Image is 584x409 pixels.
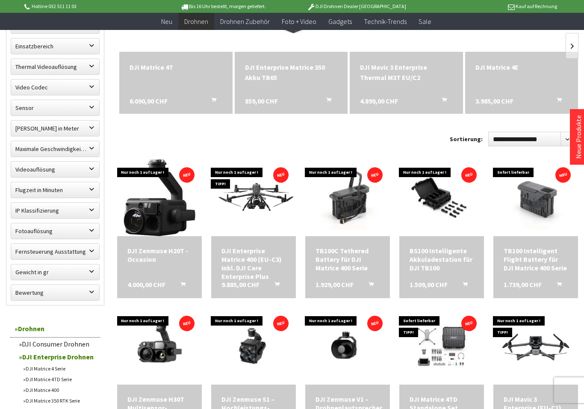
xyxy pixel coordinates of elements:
[504,246,568,272] div: TB100 Intelligent Flight Battery für DJI Matrice 400 Serie
[130,96,168,106] span: 6.090,00 CHF
[11,285,99,300] label: Bewertung
[11,244,99,259] label: Fernsteuerung Ausstattung
[127,246,192,264] div: DJI Zenmuse H20T - Occasion
[504,280,542,289] span: 1.739,00 CHF
[127,246,192,264] a: DJI Zenmuse H20T - Occasion 4.000,00 CHF In den Warenkorb
[11,80,99,95] label: Video Codec
[127,280,165,289] span: 4.000,00 CHF
[11,59,99,74] label: Thermal Videoauflösung
[11,223,99,239] label: Fotoauflösung
[245,96,278,106] span: 859,00 CHF
[201,96,221,107] button: In den Warenkorb
[221,246,286,281] div: DJI Enterprise Matrice 400 (EU-C3) inkl. DJI Care Enterprise Plus
[328,17,352,26] span: Gadgets
[305,166,390,230] img: TB100C Tethered Battery für DJI Matrice 400 Serie
[170,280,191,291] button: In den Warenkorb
[282,17,316,26] span: Foto + Video
[419,17,431,26] span: Sale
[11,100,99,116] label: Sensor
[546,280,567,291] button: In den Warenkorb
[316,96,336,107] button: In den Warenkorb
[358,280,379,291] button: In den Warenkorb
[11,182,99,198] label: Flugzeit in Minuten
[493,323,578,370] img: DJI Mavic 3 Enterprise (EU-C1) DJI Care Basic M3E
[130,62,222,72] div: DJI Matrice 4T
[360,96,398,106] span: 4.899,00 CHF
[410,280,448,289] span: 1.509,00 CHF
[221,280,260,289] span: 9.885,00 CHF
[276,13,322,30] a: Foto + Video
[493,166,578,230] img: TB100 Intelligent Flight Battery für DJI Matrice 400 Serie
[184,17,208,26] span: Drohnen
[156,1,289,12] p: Bis 16 Uhr bestellt, morgen geliefert.
[475,96,513,106] span: 3.985,00 CHF
[23,1,156,12] p: Hotline 032 511 11 03
[11,121,99,136] label: Maximale Flughöhe in Meter
[322,13,358,30] a: Gadgets
[19,363,100,374] a: DJI Matrice 4 Serie
[19,395,100,406] a: DJI Matrice 350 RTK Serie
[316,246,380,272] a: TB100C Tethered Battery für DJI Matrice 400 Serie 1.929,00 CHF In den Warenkorb
[11,264,99,280] label: Gewicht in gr
[11,39,99,54] label: Einsatzbereich
[121,159,198,236] img: DJI Zenmuse H20T - Occasion
[19,385,100,395] a: DJI Matrice 400
[11,141,99,157] label: Maximale Geschwindigkeit in km/h
[211,174,296,222] img: DJI Enterprise Matrice 400 (EU-C3) inkl. DJI Care Enterprise Plus
[11,203,99,218] label: IP Klassifizierung
[504,246,568,272] a: TB100 Intelligent Flight Battery für DJI Matrice 400 Serie 1.739,00 CHF In den Warenkorb
[130,62,222,72] a: DJI Matrice 4T 6.090,00 CHF In den Warenkorb
[11,162,99,177] label: Videoauflösung
[245,62,337,83] div: DJI Enterprise Matrice 350 Akku TB65
[358,13,413,30] a: Technik-Trends
[475,62,568,72] div: DJI Matrice 4E
[211,314,296,378] img: DJI Zenmuse S1 – Hochleistungs-Spotlight für Drohneneinsätze bei Nacht
[413,13,437,30] a: Sale
[15,350,100,363] a: DJI Enterprise Drohnen
[399,166,484,230] img: BS100 Intelligente Akkuladestation für DJI TB100
[221,246,286,281] a: DJI Enterprise Matrice 400 (EU-C3) inkl. DJI Care Enterprise Plus 9.885,00 CHF In den Warenkorb
[161,17,172,26] span: Neu
[178,13,214,30] a: Drohnen
[117,314,202,378] img: DJI Zenmuse H30T Multisensor-Kamera inkl. Transportkoffer für Matrice 300/350 RTK
[214,13,276,30] a: Drohnen Zubehör
[423,1,557,12] p: Kauf auf Rechnung
[399,316,484,377] img: DJI Matrice 4TD Standalone Set (inkl. 12 M DJI Care Enterprise Plus)
[264,280,285,291] button: In den Warenkorb
[360,62,452,83] div: DJI Mavic 3 Enterprise Thermal M3T EU/C2
[305,314,390,378] img: DJI Zenmuse V1 – Drohnenlautsprecher für professionelle Einsätze
[452,280,473,291] button: In den Warenkorb
[245,62,337,83] a: DJI Enterprise Matrice 350 Akku TB65 859,00 CHF In den Warenkorb
[15,338,100,350] a: DJI Consumer Drohnen
[475,62,568,72] a: DJI Matrice 4E 3.985,00 CHF In den Warenkorb
[410,246,474,272] div: BS100 Intelligente Akkuladestation für DJI TB100
[290,1,423,12] p: DJI Drohnen Dealer [GEOGRAPHIC_DATA]
[546,96,567,107] button: In den Warenkorb
[450,132,483,146] label: Sortierung:
[360,62,452,83] a: DJI Mavic 3 Enterprise Thermal M3T EU/C2 4.899,00 CHF In den Warenkorb
[316,280,354,289] span: 1.929,00 CHF
[316,246,380,272] div: TB100C Tethered Battery für DJI Matrice 400 Serie
[220,17,270,26] span: Drohnen Zubehör
[574,115,583,159] a: Neue Produkte
[410,246,474,272] a: BS100 Intelligente Akkuladestation für DJI TB100 1.509,00 CHF In den Warenkorb
[10,320,100,338] a: Drohnen
[19,374,100,385] a: DJI Matrice 4TD Serie
[155,13,178,30] a: Neu
[431,96,452,107] button: In den Warenkorb
[364,17,407,26] span: Technik-Trends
